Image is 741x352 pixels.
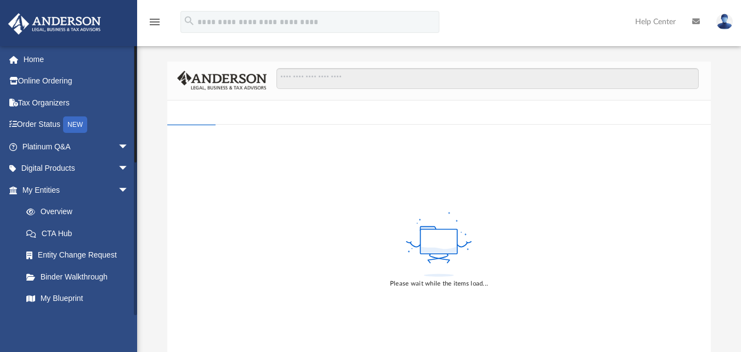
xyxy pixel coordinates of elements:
[183,15,195,27] i: search
[8,48,145,70] a: Home
[8,114,145,136] a: Order StatusNEW
[5,13,104,35] img: Anderson Advisors Platinum Portal
[8,92,145,114] a: Tax Organizers
[8,158,145,180] a: Digital Productsarrow_drop_down
[15,201,145,223] a: Overview
[15,244,145,266] a: Entity Change Request
[276,68,699,89] input: Search files and folders
[15,309,145,331] a: Tax Due Dates
[8,70,145,92] a: Online Ordering
[63,116,87,133] div: NEW
[8,136,145,158] a: Platinum Q&Aarrow_drop_down
[15,288,140,310] a: My Blueprint
[716,14,733,30] img: User Pic
[15,222,145,244] a: CTA Hub
[118,136,140,158] span: arrow_drop_down
[390,279,488,289] div: Please wait while the items load...
[118,158,140,180] span: arrow_drop_down
[15,266,145,288] a: Binder Walkthrough
[148,21,161,29] a: menu
[118,179,140,202] span: arrow_drop_down
[8,179,145,201] a: My Entitiesarrow_drop_down
[148,15,161,29] i: menu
